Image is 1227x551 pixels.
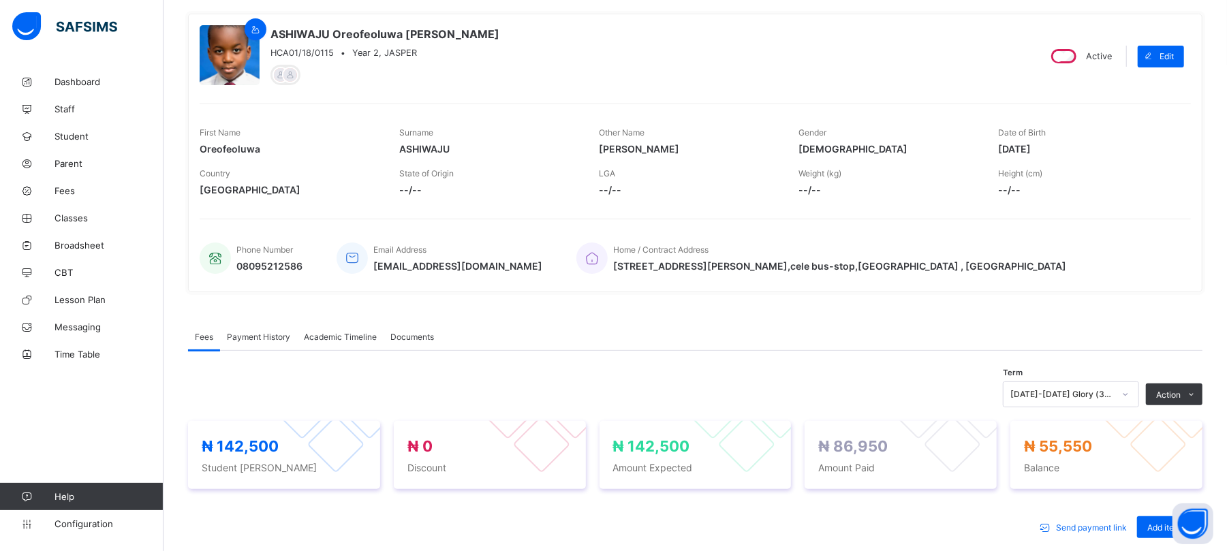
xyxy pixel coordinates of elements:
[1003,368,1023,377] span: Term
[613,260,1066,272] span: [STREET_ADDRESS][PERSON_NAME],cele bus-stop,[GEOGRAPHIC_DATA] , [GEOGRAPHIC_DATA]
[1086,51,1112,61] span: Active
[55,321,164,332] span: Messaging
[12,12,117,41] img: safsims
[270,48,499,58] div: •
[200,143,379,155] span: Oreofeoluwa
[200,168,230,178] span: Country
[1010,390,1114,400] div: [DATE]-[DATE] Glory (3rd) Term
[798,168,841,178] span: Weight (kg)
[399,127,433,138] span: Surname
[998,127,1046,138] span: Date of Birth
[55,267,164,278] span: CBT
[399,143,578,155] span: ASHIWAJU
[55,491,163,502] span: Help
[1056,522,1127,533] span: Send payment link
[1147,522,1181,533] span: Add item
[202,437,279,455] span: ₦ 142,500
[407,437,433,455] span: ₦ 0
[236,260,302,272] span: 08095212586
[270,48,334,58] span: HCA01/18/0115
[998,168,1042,178] span: Height (cm)
[55,185,164,196] span: Fees
[304,332,377,342] span: Academic Timeline
[195,332,213,342] span: Fees
[1024,437,1092,455] span: ₦ 55,550
[399,168,454,178] span: State of Origin
[55,76,164,87] span: Dashboard
[373,245,426,255] span: Email Address
[1172,503,1213,544] button: Open asap
[55,349,164,360] span: Time Table
[352,48,417,58] span: Year 2, JASPER
[798,143,978,155] span: [DEMOGRAPHIC_DATA]
[599,184,778,195] span: --/--
[599,168,615,178] span: LGA
[55,294,164,305] span: Lesson Plan
[270,27,499,41] span: ASHIWAJU Oreofeoluwa [PERSON_NAME]
[55,131,164,142] span: Student
[55,518,163,529] span: Configuration
[998,143,1177,155] span: [DATE]
[55,212,164,223] span: Classes
[373,260,542,272] span: [EMAIL_ADDRESS][DOMAIN_NAME]
[613,462,778,473] span: Amount Expected
[202,462,367,473] span: Student [PERSON_NAME]
[613,245,709,255] span: Home / Contract Address
[55,240,164,251] span: Broadsheet
[407,462,572,473] span: Discount
[399,184,578,195] span: --/--
[390,332,434,342] span: Documents
[599,143,778,155] span: [PERSON_NAME]
[227,332,290,342] span: Payment History
[1024,462,1189,473] span: Balance
[236,245,293,255] span: Phone Number
[798,184,978,195] span: --/--
[998,184,1177,195] span: --/--
[818,437,888,455] span: ₦ 86,950
[599,127,644,138] span: Other Name
[1160,51,1174,61] span: Edit
[818,462,983,473] span: Amount Paid
[55,104,164,114] span: Staff
[200,184,379,195] span: [GEOGRAPHIC_DATA]
[55,158,164,169] span: Parent
[613,437,690,455] span: ₦ 142,500
[200,127,240,138] span: First Name
[798,127,826,138] span: Gender
[1156,390,1181,400] span: Action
